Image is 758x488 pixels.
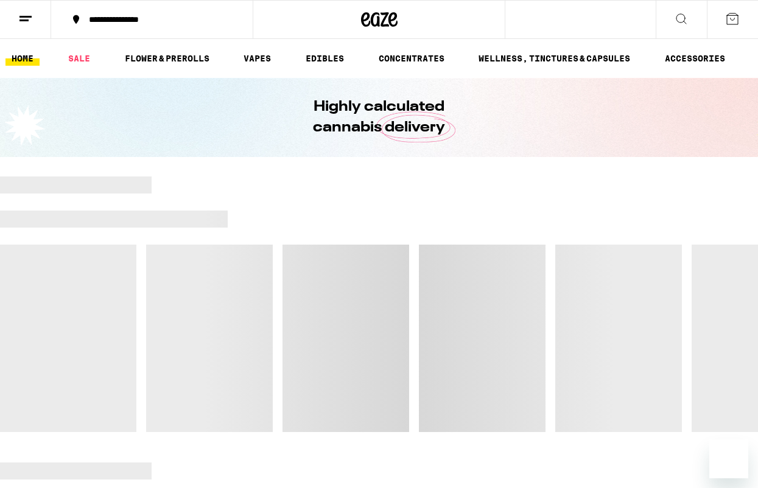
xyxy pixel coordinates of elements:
[300,51,350,66] a: EDIBLES
[472,51,636,66] a: WELLNESS, TINCTURES & CAPSULES
[659,51,731,66] a: ACCESSORIES
[709,439,748,478] iframe: Button to launch messaging window
[373,51,451,66] a: CONCENTRATES
[119,51,216,66] a: FLOWER & PREROLLS
[279,97,480,138] h1: Highly calculated cannabis delivery
[237,51,277,66] a: VAPES
[5,51,40,66] a: HOME
[62,51,96,66] a: SALE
